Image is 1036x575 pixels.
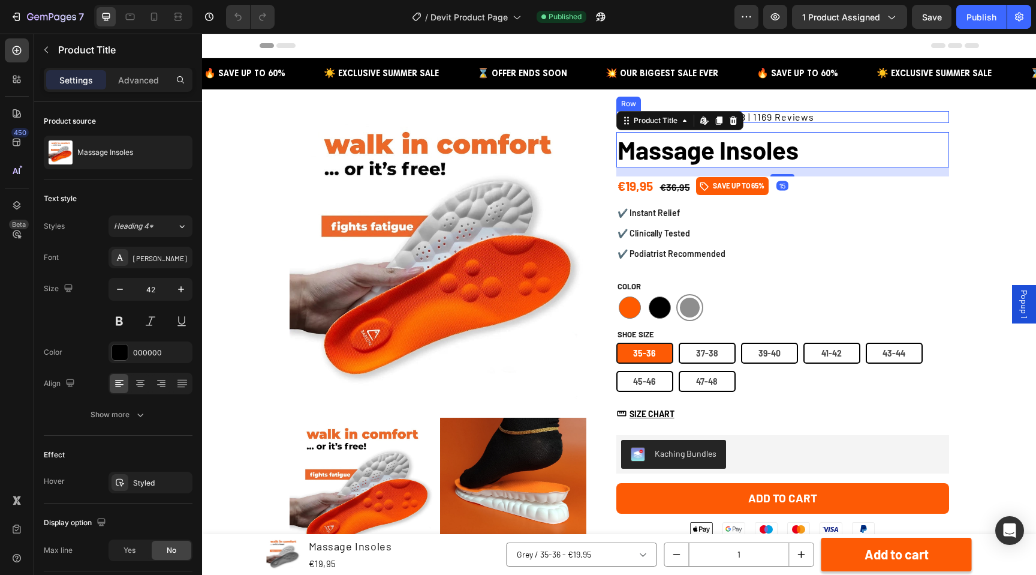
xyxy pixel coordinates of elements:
[588,510,612,532] button: increment
[44,221,65,232] div: Styles
[403,35,516,45] p: 💥 OUR BIGGEST SALE EVER
[425,11,428,23] span: /
[109,215,192,237] button: Heading 4*
[44,476,65,487] div: Hover
[429,82,478,92] div: Product Title
[122,35,237,45] p: ☀️ EXCLUSIVE SUMMER SALE
[77,148,133,157] p: Massage Insoles
[91,409,146,421] div: Show more
[414,98,747,134] h1: Massage Insoles
[414,375,425,385] img: gempages_568734958370161534-678f446f-f139-4e17-b458-556e74418608.png
[59,74,93,86] p: Settings
[58,43,188,57] p: Product Title
[9,220,29,229] div: Beta
[44,404,192,426] button: Show more
[574,148,586,157] div: 15
[133,478,189,489] div: Styled
[430,11,508,23] span: Devit Product Page
[415,192,746,207] p: ✔️ Clinically Tested
[555,35,636,45] p: 🔥 SAVE UP TO 60%
[5,5,89,29] button: 7
[49,140,73,164] img: product feature img
[619,504,770,538] button: Add to cart
[956,5,1007,29] button: Publish
[816,256,828,285] span: Popup 1
[118,74,159,86] p: Advanced
[106,522,191,538] div: €19,95
[431,315,454,325] span: 35-36
[482,79,613,88] p: Excellent 4.8 | 1169 Reviews
[922,12,942,22] span: Save
[427,376,472,385] button: <p><strong><u>SIZE CHART</u></strong></p>
[828,35,918,45] p: ⌛ OFFER ENDS SOON
[966,11,996,23] div: Publish
[792,5,907,29] button: 1 product assigned
[912,5,951,29] button: Save
[44,515,109,531] div: Display option
[662,509,727,533] div: Add to cart
[549,11,582,22] span: Published
[414,143,452,161] div: €19,95
[546,458,615,472] div: Add to cart
[453,414,514,426] div: Kaching Bundles
[44,281,76,297] div: Size
[44,252,59,263] div: Font
[226,5,275,29] div: Undo/Redo
[133,253,189,263] div: [PERSON_NAME]
[106,504,191,522] h1: Massage Insoles
[2,35,83,45] p: 🔥 SAVE UP TO 60%
[414,450,747,480] button: Add to cart
[124,545,135,556] span: Yes
[556,315,579,325] span: 39-40
[486,510,588,532] input: quantity
[419,406,524,435] button: Kaching Bundles
[202,34,1036,575] iframe: Design area
[79,10,84,24] p: 7
[44,450,65,460] div: Effect
[511,146,562,159] p: SAVE UP TO 65%
[462,510,486,532] button: decrement
[429,414,443,428] img: KachingBundles.png
[44,376,77,392] div: Align
[494,343,516,353] span: 47-48
[414,247,440,259] legend: Color
[167,545,176,556] span: No
[431,343,454,353] span: 45-46
[44,545,73,556] div: Max line
[619,315,640,325] span: 41-42
[680,315,703,325] span: 43-44
[11,128,29,137] div: 450
[995,516,1024,545] div: Open Intercom Messenger
[114,221,153,232] span: Heading 4*
[802,11,880,23] span: 1 product assigned
[415,212,746,227] p: ✔️ Podiatrist Recommended
[44,116,96,127] div: Product source
[674,35,790,45] p: ☀️ EXCLUSIVE SUMMER SALE
[427,375,472,385] u: SIZE CHART
[494,315,516,325] span: 37-38
[44,347,62,358] div: Color
[417,65,436,76] div: Row
[415,172,746,187] p: ✔️ Instant Relief
[44,193,77,204] div: Text style
[457,146,489,161] div: €36,95
[133,348,189,358] div: 000000
[275,35,365,45] p: ⌛ OFFER ENDS SOON
[414,295,453,307] legend: Shoe size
